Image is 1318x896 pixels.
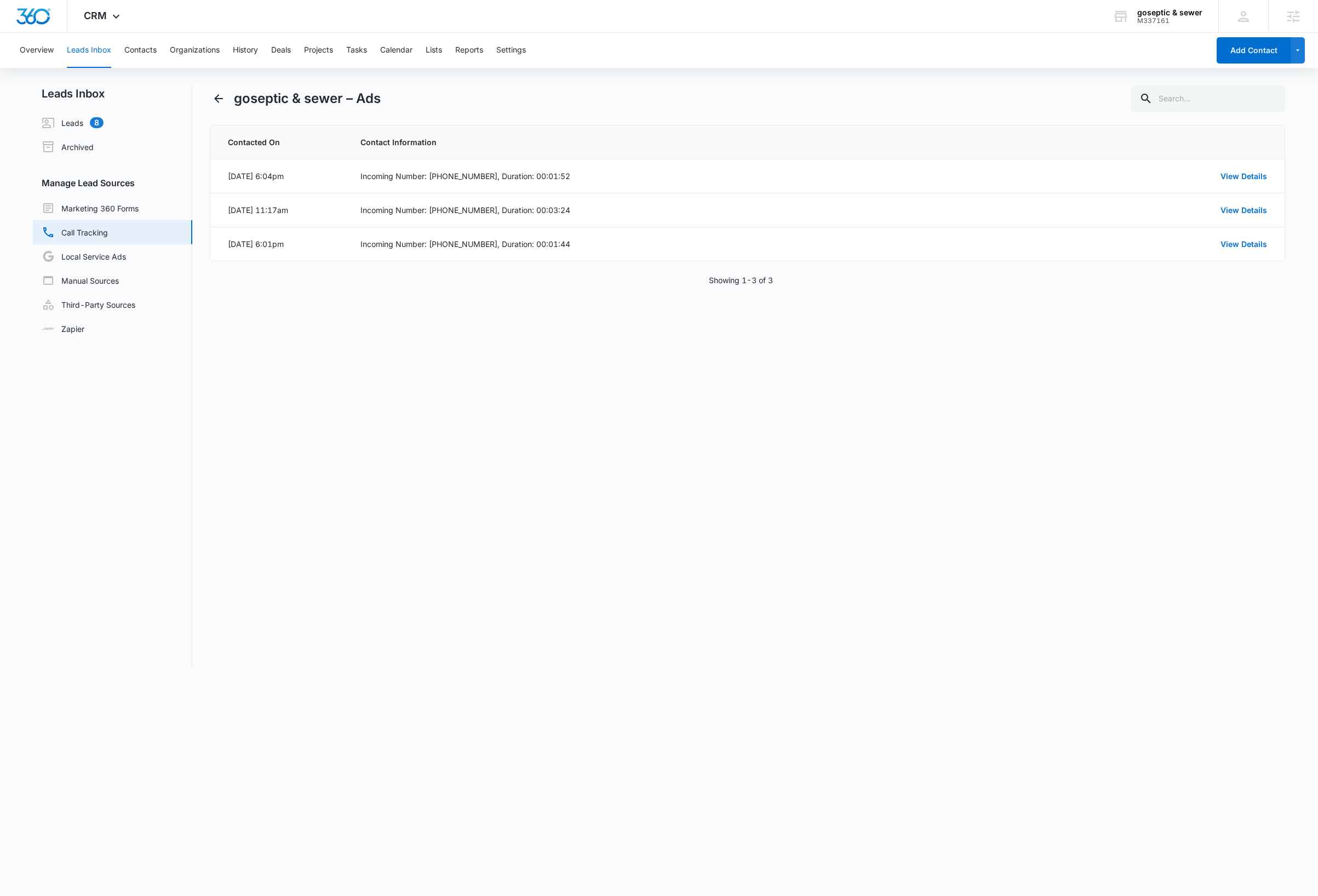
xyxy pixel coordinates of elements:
[360,238,1040,250] div: Incoming Number: [PHONE_NUMBER], Duration: 00:01:44
[709,274,773,286] p: Showing 1-3 of 3
[234,89,381,108] h1: goseptic & sewer – Ads
[1220,171,1267,181] a: View Details
[233,33,258,68] button: History
[228,170,284,182] div: [DATE] 6:04pm
[42,323,84,335] a: Zapier
[228,136,334,148] span: Contacted On
[67,33,111,68] button: Leads Inbox
[1217,37,1291,64] button: Add Contact
[1220,239,1267,249] a: View Details
[210,90,227,107] button: Back
[42,250,126,263] a: Local Service Ads
[228,238,284,250] div: [DATE] 6:01pm
[455,33,483,68] button: Reports
[42,226,108,239] a: Call Tracking
[124,33,157,68] button: Contacts
[33,176,192,189] h3: Manage Lead Sources
[20,33,54,68] button: Overview
[42,202,139,215] a: Marketing 360 Forms
[426,33,442,68] button: Lists
[1131,85,1285,112] input: Search...
[360,204,1040,216] div: Incoming Number: [PHONE_NUMBER], Duration: 00:03:24
[380,33,412,68] button: Calendar
[1137,17,1202,25] div: account id
[1220,205,1267,215] a: View Details
[42,140,94,153] a: Archived
[42,298,135,311] a: Third-Party Sources
[170,33,220,68] button: Organizations
[346,33,367,68] button: Tasks
[42,116,104,129] a: Leads8
[1137,8,1202,17] div: account name
[496,33,526,68] button: Settings
[42,274,119,287] a: Manual Sources
[360,136,1040,148] span: Contact Information
[360,170,1040,182] div: Incoming Number: [PHONE_NUMBER], Duration: 00:01:52
[33,85,192,102] h2: Leads Inbox
[228,204,288,216] div: [DATE] 11:17am
[84,10,107,21] span: CRM
[304,33,333,68] button: Projects
[271,33,291,68] button: Deals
